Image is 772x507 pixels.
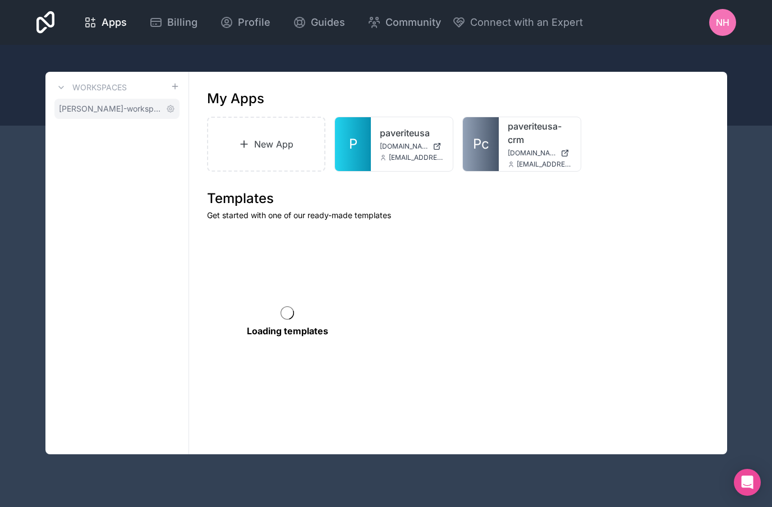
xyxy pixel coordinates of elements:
[508,149,556,158] span: [DOMAIN_NAME]
[380,126,444,140] a: paveriteusa
[508,119,572,146] a: paveriteusa-crm
[335,117,371,171] a: P
[734,469,761,496] div: Open Intercom Messenger
[385,15,441,30] span: Community
[380,142,428,151] span: [DOMAIN_NAME]
[470,15,583,30] span: Connect with an Expert
[207,90,264,108] h1: My Apps
[359,10,450,35] a: Community
[284,10,354,35] a: Guides
[349,135,357,153] span: P
[140,10,206,35] a: Billing
[463,117,499,171] a: Pc
[389,153,444,162] span: [EMAIL_ADDRESS][DOMAIN_NAME]
[207,190,709,208] h1: Templates
[75,10,136,35] a: Apps
[72,82,127,93] h3: Workspaces
[452,15,583,30] button: Connect with an Expert
[59,103,162,114] span: [PERSON_NAME]-workspace
[380,142,444,151] a: [DOMAIN_NAME]
[311,15,345,30] span: Guides
[54,81,127,94] a: Workspaces
[473,135,489,153] span: Pc
[54,99,180,119] a: [PERSON_NAME]-workspace
[207,210,709,221] p: Get started with one of our ready-made templates
[517,160,572,169] span: [EMAIL_ADDRESS][DOMAIN_NAME]
[716,16,729,29] span: nh
[508,149,572,158] a: [DOMAIN_NAME]
[207,117,326,172] a: New App
[247,324,328,338] p: Loading templates
[211,10,279,35] a: Profile
[167,15,197,30] span: Billing
[102,15,127,30] span: Apps
[238,15,270,30] span: Profile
